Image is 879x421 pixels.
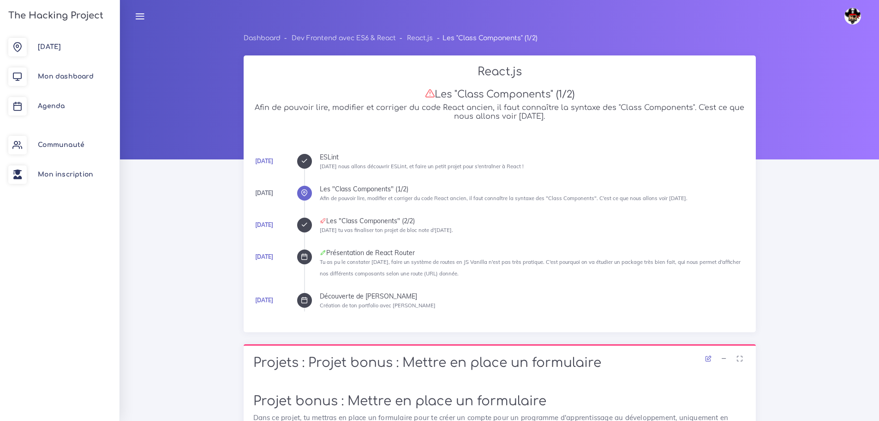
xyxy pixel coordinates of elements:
[320,227,453,233] small: [DATE] tu vas finaliser ton projet de bloc note d'[DATE].
[38,171,93,178] span: Mon inscription
[253,88,746,100] h3: Les "Class Components" (1/2)
[320,218,326,224] i: Projet à rendre ce jour-là
[6,11,103,21] h3: The Hacking Project
[253,394,746,409] h1: Projet bonus : Mettre en place un formulaire
[320,302,436,309] small: Création de ton portfolio avec [PERSON_NAME]
[244,35,281,42] a: Dashboard
[320,218,746,224] div: Les "Class Components" (2/2)
[255,297,273,304] a: [DATE]
[407,35,433,42] a: React.js
[253,104,746,121] h5: Afin de pouvoir lire, modifier et corriger du code React ancien, il faut connaître la syntaxe des...
[38,73,94,80] span: Mon dashboard
[292,35,396,42] a: Dev Frontend avec ES6 & React
[255,253,273,260] a: [DATE]
[320,163,524,170] small: [DATE] nous allons découvrir ESLint, et faire un petit projet pour s'entraîner à React !
[320,195,688,201] small: Afin de pouvoir lire, modifier et corriger du code React ancien, il faut connaître la syntaxe des...
[320,250,326,256] i: Corrections cette journée là
[253,355,746,371] h1: Projets : Projet bonus : Mettre en place un formulaire
[253,65,746,79] h2: React.js
[255,188,273,198] div: [DATE]
[38,103,65,110] span: Agenda
[320,259,741,277] small: Tu as pu le constater [DATE], faire un système de routes en JS Vanilla n'est pas très pratique. C...
[425,88,435,98] i: Attention : nous n'avons pas encore reçu ton projet aujourd'hui. N'oublie pas de le soumettre en ...
[844,8,861,24] img: avatar
[38,141,84,148] span: Communauté
[320,154,746,160] div: ESLint
[255,158,273,165] a: [DATE]
[320,186,746,192] div: Les "Class Components" (1/2)
[320,293,746,299] div: Découverte de [PERSON_NAME]
[255,221,273,228] a: [DATE]
[320,250,746,256] div: Présentation de React Router
[38,43,61,50] span: [DATE]
[433,32,537,44] li: Les "Class Components" (1/2)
